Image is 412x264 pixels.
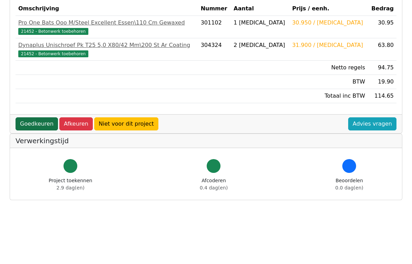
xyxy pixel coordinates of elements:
[94,118,158,131] a: Niet voor dit project
[16,137,396,145] h5: Verwerkingstijd
[16,118,58,131] a: Goedkeuren
[234,41,287,50] div: 2 [MEDICAL_DATA]
[18,51,88,58] span: 21452 - Betonwerk toebehoren
[234,19,287,27] div: 1 [MEDICAL_DATA]
[59,118,93,131] a: Afkeuren
[18,28,88,35] span: 21452 - Betonwerk toebehoren
[18,19,195,36] a: Pro One Bats Ooo M/Steel Excellent Essen\110 Cm Gewaxed21452 - Betonwerk toebehoren
[198,16,231,39] td: 301102
[18,41,195,58] a: Dynaplus Unischroef Pk T25 5,0 X80/42 Mm\200 St Ar Coating21452 - Betonwerk toebehoren
[290,89,368,104] td: Totaal inc BTW
[198,2,231,16] th: Nummer
[290,2,368,16] th: Prijs / eenh.
[57,185,85,191] span: 2.9 dag(en)
[292,41,365,50] div: 31.900 / [MEDICAL_DATA]
[368,89,396,104] td: 114.65
[18,41,195,50] div: Dynaplus Unischroef Pk T25 5,0 X80/42 Mm\200 St Ar Coating
[290,61,368,75] td: Netto regels
[335,177,363,192] div: Beoordelen
[335,185,363,191] span: 0.0 dag(en)
[198,39,231,61] td: 304324
[292,19,365,27] div: 30.950 / [MEDICAL_DATA]
[49,177,92,192] div: Project toekennen
[200,177,228,192] div: Afcoderen
[368,75,396,89] td: 19.90
[368,2,396,16] th: Bedrag
[16,2,198,16] th: Omschrijving
[200,185,228,191] span: 0.4 dag(en)
[368,39,396,61] td: 63.80
[368,16,396,39] td: 30.95
[290,75,368,89] td: BTW
[231,2,290,16] th: Aantal
[348,118,396,131] a: Advies vragen
[368,61,396,75] td: 94.75
[18,19,195,27] div: Pro One Bats Ooo M/Steel Excellent Essen\110 Cm Gewaxed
